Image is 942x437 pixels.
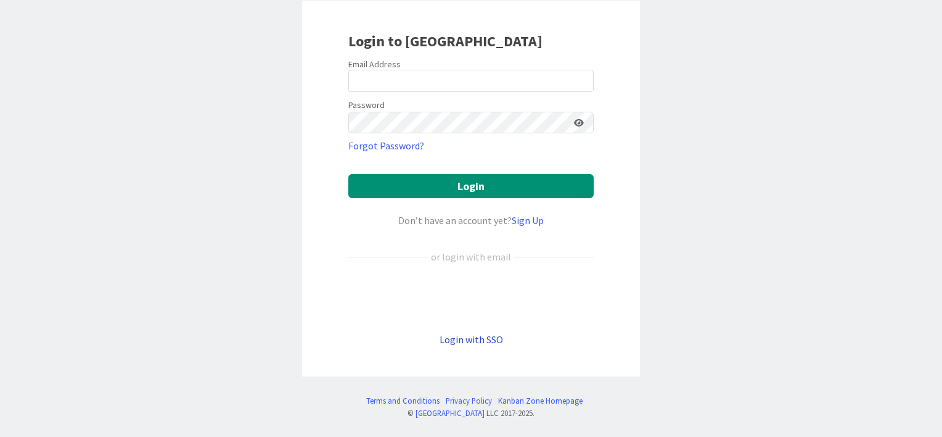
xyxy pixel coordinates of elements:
iframe: Knop Inloggen met Google [342,285,600,312]
a: [GEOGRAPHIC_DATA] [416,408,485,418]
label: Email Address [348,59,401,70]
div: or login with email [428,249,514,264]
div: Don’t have an account yet? [348,213,594,228]
b: Login to [GEOGRAPHIC_DATA] [348,31,543,51]
a: Forgot Password? [348,138,424,153]
div: © LLC 2017- 2025 . [360,407,583,419]
a: Sign Up [512,214,544,227]
a: Login with SSO [440,333,503,346]
label: Password [348,99,385,112]
a: Kanban Zone Homepage [498,395,583,407]
a: Privacy Policy [446,395,492,407]
a: Terms and Conditions [366,395,440,407]
button: Login [348,174,594,198]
